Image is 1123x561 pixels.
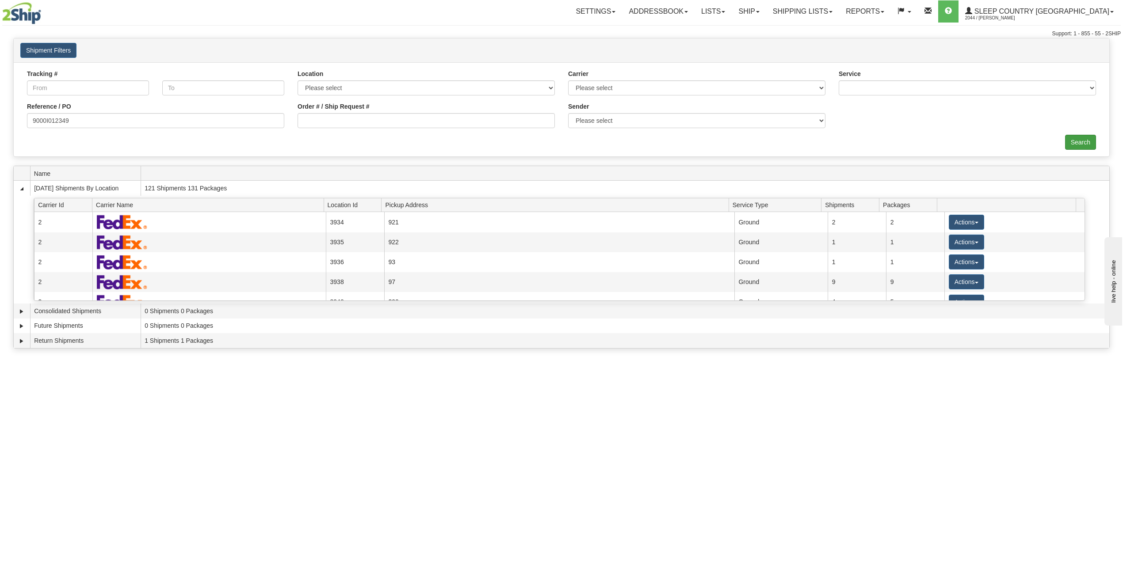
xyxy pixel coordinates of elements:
td: 3936 [326,252,384,272]
button: Actions [949,254,984,269]
td: 2 [828,212,886,232]
label: Location [298,69,323,78]
img: FedEx Express® [97,215,148,229]
td: 2 [34,272,92,292]
a: Expand [17,307,26,316]
td: 4 [828,292,886,312]
td: [DATE] Shipments By Location [30,181,141,196]
td: 390 [384,292,734,312]
label: Sender [568,102,589,111]
td: 2 [34,212,92,232]
td: 1 [886,232,944,252]
td: 2 [34,292,92,312]
a: Sleep Country [GEOGRAPHIC_DATA] 2044 / [PERSON_NAME] [959,0,1120,23]
span: Pickup Address [385,198,729,212]
td: 2 [886,212,944,232]
td: Ground [734,272,828,292]
td: 5 [886,292,944,312]
span: Carrier Id [38,198,92,212]
td: 1 Shipments 1 Packages [141,333,1109,348]
td: 3934 [326,212,384,232]
td: 922 [384,232,734,252]
a: Settings [569,0,622,23]
a: Ship [732,0,766,23]
td: Return Shipments [30,333,141,348]
span: Sleep Country [GEOGRAPHIC_DATA] [972,8,1109,15]
td: 3938 [326,272,384,292]
img: FedEx Express® [97,295,148,309]
button: Actions [949,295,984,310]
td: 2 [34,252,92,272]
td: Ground [734,232,828,252]
label: Order # / Ship Request # [298,102,370,111]
span: Service Type [733,198,821,212]
input: To [162,80,284,95]
button: Actions [949,215,984,230]
td: 2 [34,232,92,252]
td: Future Shipments [30,318,141,334]
div: live help - online [7,8,82,14]
label: Reference / PO [27,102,71,111]
td: Ground [734,252,828,272]
span: Location Id [328,198,382,212]
span: Name [34,167,141,180]
iframe: chat widget [1103,235,1122,326]
button: Shipment Filters [20,43,76,58]
img: logo2044.jpg [2,2,41,24]
img: FedEx Express® [97,255,148,269]
input: Search [1065,135,1096,150]
td: Ground [734,292,828,312]
span: Carrier Name [96,198,324,212]
a: Collapse [17,184,26,193]
span: Packages [883,198,937,212]
img: FedEx Express® [97,235,148,250]
td: 9 [828,272,886,292]
td: 1 [828,252,886,272]
td: Ground [734,212,828,232]
a: Expand [17,322,26,330]
button: Actions [949,274,984,289]
td: 0 Shipments 0 Packages [141,318,1109,334]
a: Lists [695,0,732,23]
td: 3940 [326,292,384,312]
a: Shipping lists [766,0,839,23]
div: Support: 1 - 855 - 55 - 2SHIP [2,30,1121,38]
label: Service [839,69,861,78]
button: Actions [949,235,984,250]
td: 97 [384,272,734,292]
td: 1 [886,252,944,272]
td: 93 [384,252,734,272]
td: 9 [886,272,944,292]
input: From [27,80,149,95]
td: 1 [828,232,886,252]
td: 921 [384,212,734,232]
td: 0 Shipments 0 Packages [141,303,1109,318]
span: 2044 / [PERSON_NAME] [965,14,1031,23]
td: 3935 [326,232,384,252]
td: 121 Shipments 131 Packages [141,181,1109,196]
span: Shipments [825,198,879,212]
a: Addressbook [622,0,695,23]
img: FedEx Express® [97,275,148,289]
td: Consolidated Shipments [30,303,141,318]
label: Tracking # [27,69,57,78]
a: Expand [17,337,26,345]
a: Reports [839,0,891,23]
label: Carrier [568,69,588,78]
